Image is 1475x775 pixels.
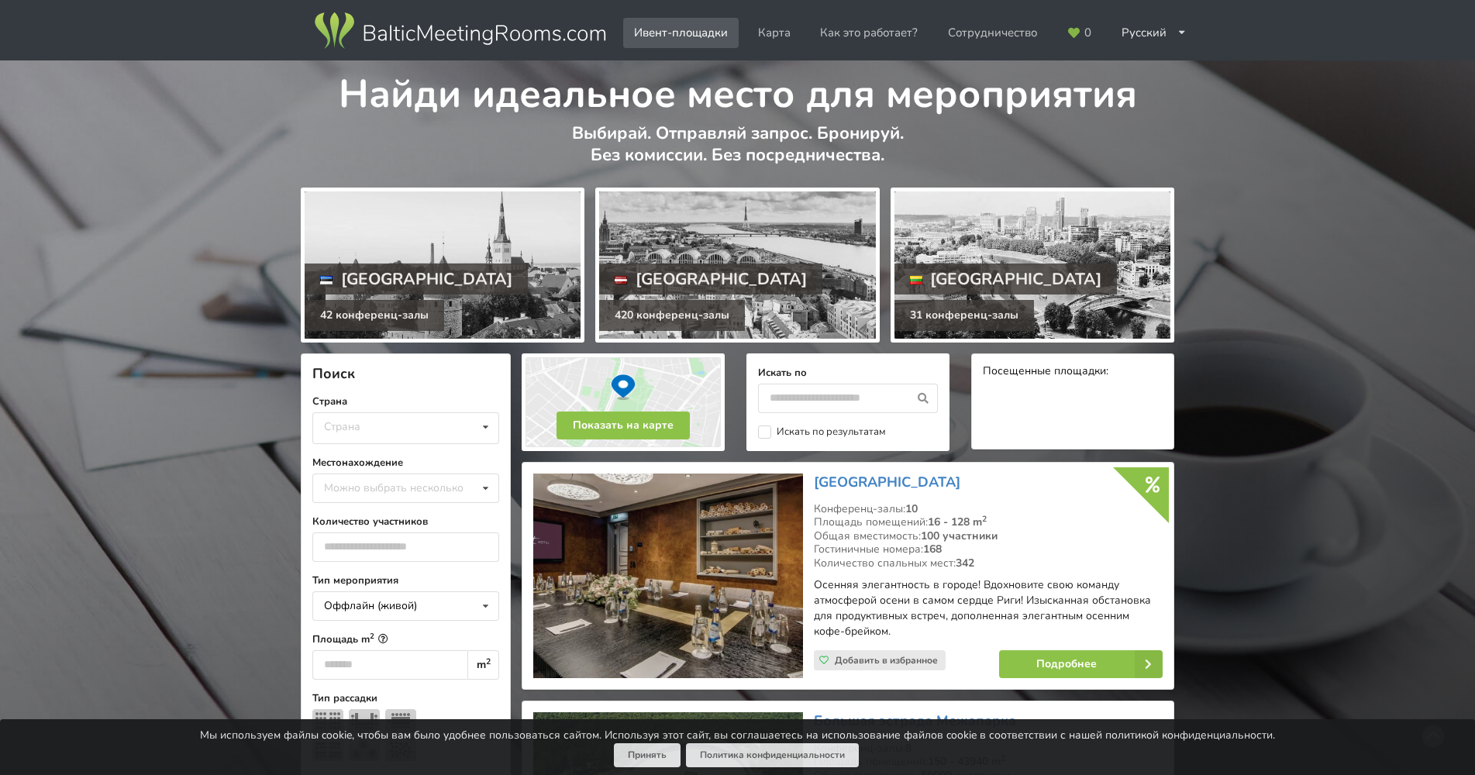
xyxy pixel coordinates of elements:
[999,650,1163,678] a: Подробнее
[312,691,499,706] label: Тип рассадки
[894,263,1118,294] div: [GEOGRAPHIC_DATA]
[1111,18,1198,48] div: Русский
[305,263,528,294] div: [GEOGRAPHIC_DATA]
[1084,27,1091,39] span: 0
[301,188,584,343] a: [GEOGRAPHIC_DATA] 42 конференц-залы
[928,515,987,529] strong: 16 - 128 m
[385,709,416,732] img: Собрание
[370,631,374,641] sup: 2
[312,573,499,588] label: Тип мероприятия
[937,18,1048,48] a: Сотрудничество
[599,263,822,294] div: [GEOGRAPHIC_DATA]
[595,188,879,343] a: [GEOGRAPHIC_DATA] 420 конференц-залы
[814,577,1163,639] p: Осенняя элегантность в городе! Вдохновите свою команду атмосферой осени в самом сердце Риги! Изыс...
[835,654,938,666] span: Добавить в избранное
[312,9,608,53] img: Baltic Meeting Rooms
[349,709,380,732] img: U-тип
[686,743,859,767] a: Политика конфиденциальности
[921,529,998,543] strong: 100 участники
[814,711,1016,730] a: Большая эстрада Межапарка
[905,501,918,516] strong: 10
[522,353,725,451] img: Показать на карте
[814,529,1163,543] div: Общая вместимость:
[809,18,929,48] a: Как это работает?
[320,479,498,497] div: Можно выбрать несколько
[557,412,690,439] button: Показать на карте
[312,514,499,529] label: Количество участников
[312,632,499,647] label: Площадь m
[982,513,987,525] sup: 2
[312,394,499,409] label: Страна
[312,709,343,732] img: Театр
[324,420,360,433] div: Страна
[814,473,960,491] a: [GEOGRAPHIC_DATA]
[956,556,974,570] strong: 342
[814,515,1163,529] div: Площадь помещений:
[467,650,499,680] div: m
[533,474,802,679] img: Гостиница | Рига | Grand Poet Hotel
[614,743,681,767] button: Принять
[305,300,444,331] div: 42 конференц-залы
[312,455,499,470] label: Местонахождение
[758,425,886,439] label: Искать по результатам
[623,18,739,48] a: Ивент-площадки
[599,300,745,331] div: 420 конференц-залы
[301,60,1174,119] h1: Найди идеальное место для мероприятия
[814,556,1163,570] div: Количество спальных мест:
[923,542,942,556] strong: 168
[894,300,1034,331] div: 31 конференц-залы
[983,365,1163,380] div: Посещенные площадки:
[747,18,801,48] a: Карта
[814,502,1163,516] div: Конференц-залы:
[486,656,491,667] sup: 2
[301,122,1174,182] p: Выбирай. Отправляй запрос. Бронируй. Без комиссии. Без посредничества.
[758,365,938,381] label: Искать по
[324,601,417,611] div: Оффлайн (живой)
[891,188,1174,343] a: [GEOGRAPHIC_DATA] 31 конференц-залы
[312,364,355,383] span: Поиск
[814,542,1163,556] div: Гостиничные номера:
